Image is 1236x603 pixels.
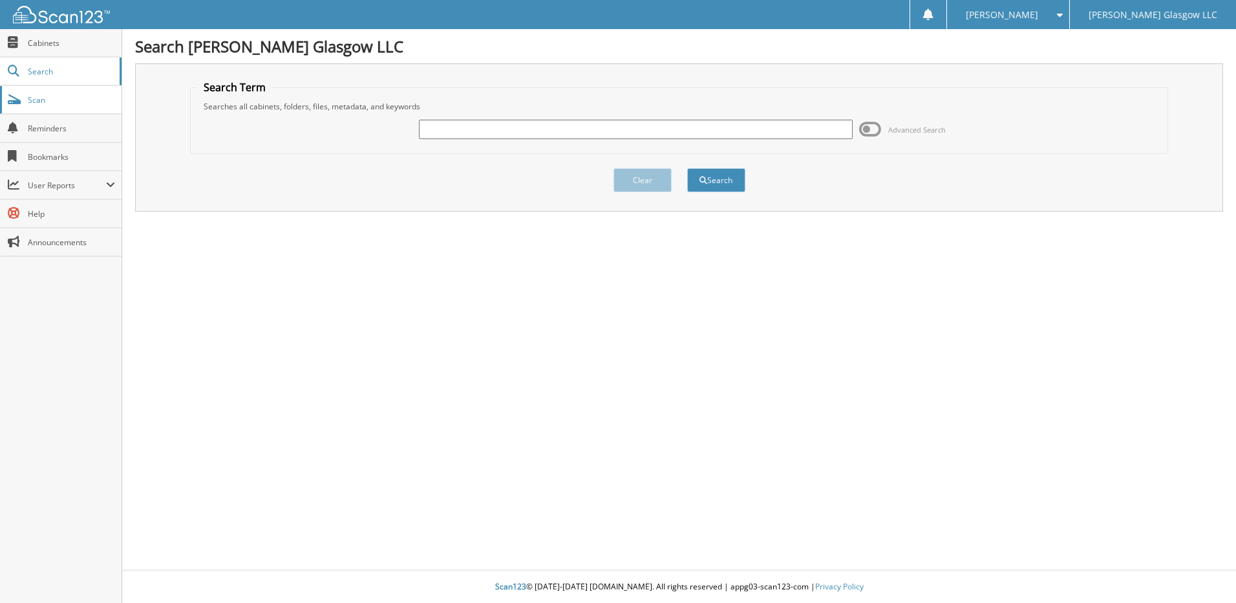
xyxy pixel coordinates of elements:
button: Clear [613,168,672,192]
span: [PERSON_NAME] Glasgow LLC [1089,11,1217,19]
span: Help [28,208,115,219]
span: Bookmarks [28,151,115,162]
iframe: Chat Widget [1171,541,1236,603]
legend: Search Term [197,80,272,94]
span: Scan123 [495,581,526,592]
span: Reminders [28,123,115,134]
img: scan123-logo-white.svg [13,6,110,23]
span: Cabinets [28,38,115,49]
span: Scan [28,94,115,105]
span: User Reports [28,180,106,191]
div: © [DATE]-[DATE] [DOMAIN_NAME]. All rights reserved | appg03-scan123-com | [122,571,1236,603]
span: [PERSON_NAME] [966,11,1038,19]
span: Advanced Search [888,125,946,135]
a: Privacy Policy [815,581,864,592]
button: Search [687,168,745,192]
span: Announcements [28,237,115,248]
div: Searches all cabinets, folders, files, metadata, and keywords [197,101,1161,112]
span: Search [28,66,113,77]
h1: Search [PERSON_NAME] Glasgow LLC [135,36,1223,57]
